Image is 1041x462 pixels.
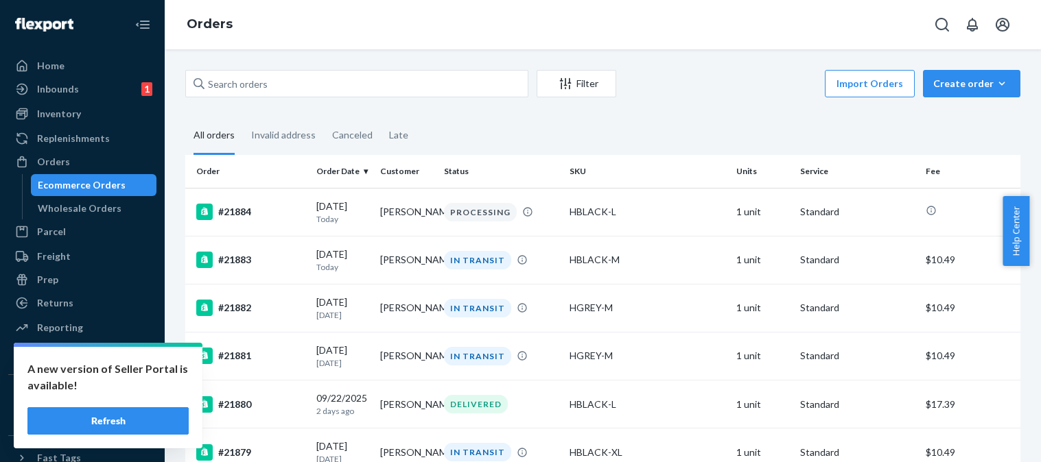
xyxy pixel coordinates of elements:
a: Replenishments [8,127,156,149]
button: Help Center [1003,196,1029,266]
div: HBLACK-M [570,253,725,267]
div: Orders [37,155,70,169]
td: 1 unit [731,236,795,284]
div: 1 [141,82,152,96]
div: DELIVERED [444,395,508,413]
a: Prep [8,269,156,291]
div: All orders [194,117,235,155]
th: Order Date [311,155,375,188]
button: Filter [537,70,616,97]
div: HBLACK-L [570,205,725,219]
input: Search orders [185,70,528,97]
td: $10.49 [920,284,1020,332]
p: Standard [800,349,915,363]
a: Orders [8,151,156,173]
div: [DATE] [316,247,369,273]
a: Freight [8,245,156,267]
td: [PERSON_NAME] [375,284,438,332]
ol: breadcrumbs [176,5,244,45]
div: #21879 [196,444,305,461]
div: #21881 [196,348,305,364]
th: Fee [920,155,1020,188]
div: Canceled [332,117,373,153]
td: 1 unit [731,188,795,236]
a: Inventory [8,103,156,125]
th: Order [185,155,311,188]
button: Create order [923,70,1020,97]
p: Standard [800,205,915,219]
div: HGREY-M [570,349,725,363]
a: Reporting [8,317,156,339]
div: Returns [37,296,73,310]
button: Open notifications [959,11,986,38]
th: SKU [564,155,731,188]
p: Standard [800,446,915,459]
div: Home [37,59,65,73]
p: 2 days ago [316,405,369,417]
th: Units [731,155,795,188]
th: Status [438,155,564,188]
button: Open account menu [989,11,1016,38]
th: Service [795,155,920,188]
p: A new version of Seller Portal is available! [27,361,189,393]
div: Ecommerce Orders [38,178,126,192]
div: Wholesale Orders [38,202,121,215]
div: HBLACK-L [570,398,725,411]
td: [PERSON_NAME] [375,236,438,284]
td: $10.49 [920,236,1020,284]
td: 1 unit [731,284,795,332]
a: Home [8,55,156,77]
a: Inbounds1 [8,78,156,100]
p: Standard [800,253,915,267]
button: Import Orders [825,70,915,97]
img: Flexport logo [15,18,73,32]
div: HBLACK-XL [570,446,725,459]
div: 09/22/2025 [316,391,369,417]
p: Standard [800,398,915,411]
div: Late [389,117,408,153]
p: [DATE] [316,357,369,369]
div: Inventory [37,107,81,121]
button: Close Navigation [129,11,156,38]
div: [DATE] [316,343,369,369]
div: Parcel [37,225,66,239]
p: Today [316,261,369,273]
div: Invalid address [251,117,316,153]
div: [DATE] [316,199,369,225]
div: IN TRANSIT [444,299,511,317]
a: Parcel [8,221,156,243]
a: Billing [8,341,156,363]
td: [PERSON_NAME] [375,188,438,236]
p: [DATE] [316,309,369,321]
td: 1 unit [731,332,795,380]
button: Integrations [8,386,156,408]
div: HGREY-M [570,301,725,315]
a: Wholesale Orders [31,197,157,219]
div: PROCESSING [444,203,517,221]
div: IN TRANSIT [444,251,511,269]
div: IN TRANSIT [444,347,511,365]
div: #21883 [196,252,305,268]
div: Reporting [37,321,83,335]
a: Ecommerce Orders [31,174,157,196]
p: Today [316,213,369,225]
a: Orders [187,16,233,32]
td: $10.49 [920,332,1020,380]
a: Add Integration [8,413,156,430]
div: Create order [933,77,1010,90]
div: Inbounds [37,82,79,96]
div: Filter [537,77,616,90]
div: Replenishments [37,132,110,145]
p: Standard [800,301,915,315]
div: Freight [37,250,71,263]
div: Prep [37,273,58,287]
div: IN TRANSIT [444,443,511,461]
button: Open Search Box [928,11,956,38]
div: #21882 [196,300,305,316]
div: [DATE] [316,295,369,321]
td: $17.39 [920,380,1020,428]
button: Refresh [27,407,189,435]
td: [PERSON_NAME] [375,380,438,428]
div: Customer [380,165,433,177]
